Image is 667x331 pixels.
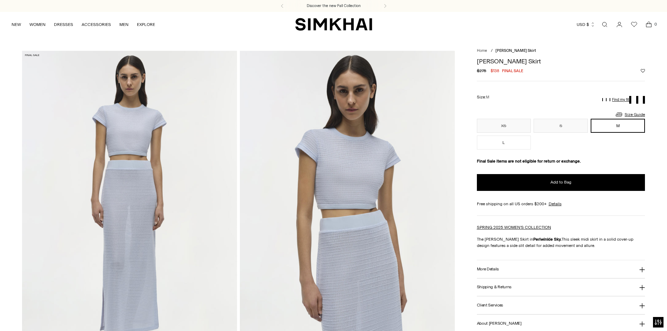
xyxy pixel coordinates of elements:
strong: Periwinkle Sky. [533,237,562,242]
span: $138 [491,68,499,74]
h1: [PERSON_NAME] Skirt [477,58,645,64]
span: [PERSON_NAME] Skirt [495,48,536,53]
s: $275 [477,68,486,74]
h3: About [PERSON_NAME] [477,321,522,326]
a: EXPLORE [137,17,155,32]
a: WOMEN [29,17,46,32]
a: MEN [119,17,128,32]
a: Wishlist [627,18,641,32]
a: DRESSES [54,17,73,32]
button: Client Services [477,296,645,314]
h3: Shipping & Returns [477,285,512,289]
span: 0 [652,21,659,27]
span: M [486,95,489,99]
button: More Details [477,260,645,278]
a: Size Guide [615,110,645,119]
button: S [534,119,588,133]
button: M [591,119,645,133]
h3: More Details [477,267,499,271]
button: USD $ [577,17,595,32]
a: ACCESSORIES [82,17,111,32]
label: Size: [477,94,489,101]
a: Open search modal [598,18,612,32]
a: Details [549,201,562,207]
button: Add to Wishlist [641,69,645,73]
button: Shipping & Returns [477,278,645,296]
strong: Final Sale items are not eligible for return or exchange. [477,159,581,164]
a: NEW [12,17,21,32]
a: SIMKHAI [295,18,372,31]
button: L [477,136,531,150]
a: Home [477,48,487,53]
nav: breadcrumbs [477,48,645,54]
p: The [PERSON_NAME] Skirt in This sleek midi skirt in a solid cover-up design features a side slit ... [477,236,645,249]
a: Discover the new Fall Collection [307,3,361,9]
span: Add to Bag [550,179,571,185]
button: XS [477,119,531,133]
div: Free shipping on all US orders $200+ [477,201,645,207]
a: SPRING 2025 WOMEN'S COLLECTION [477,225,551,230]
button: Add to Bag [477,174,645,191]
a: Open cart modal [642,18,656,32]
h3: Client Services [477,303,503,308]
a: Go to the account page [612,18,626,32]
div: / [491,48,493,54]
